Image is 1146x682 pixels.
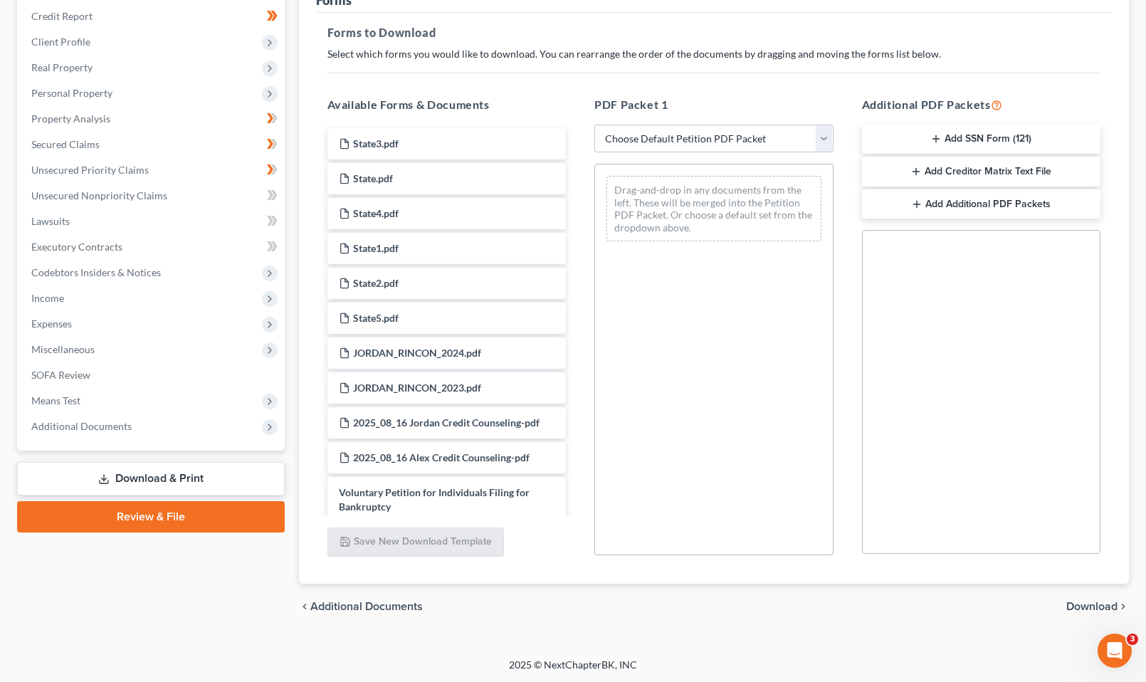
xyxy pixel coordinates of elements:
[327,96,567,113] h5: Available Forms & Documents
[299,601,423,612] a: chevron_left Additional Documents
[353,347,481,359] span: JORDAN_RINCON_2024.pdf
[31,36,90,48] span: Client Profile
[353,382,481,394] span: JORDAN_RINCON_2023.pdf
[1127,634,1138,645] span: 3
[353,416,540,429] span: 2025_08_16 Jordan Credit Counseling-pdf
[31,241,122,253] span: Executory Contracts
[17,462,285,495] a: Download & Print
[31,420,132,432] span: Additional Documents
[1066,601,1129,612] button: Download chevron_right
[31,318,72,330] span: Expenses
[353,277,399,289] span: State2.pdf
[327,47,1101,61] p: Select which forms you would like to download. You can rearrange the order of the documents by dr...
[20,4,285,29] a: Credit Report
[327,528,504,557] button: Save New Download Template
[31,138,100,150] span: Secured Claims
[20,183,285,209] a: Unsecured Nonpriority Claims
[31,10,93,22] span: Credit Report
[594,96,834,113] h5: PDF Packet 1
[20,132,285,157] a: Secured Claims
[353,312,399,324] span: State5.pdf
[31,394,80,406] span: Means Test
[31,164,149,176] span: Unsecured Priority Claims
[31,189,167,201] span: Unsecured Nonpriority Claims
[327,24,1101,41] h5: Forms to Download
[862,157,1101,187] button: Add Creditor Matrix Text File
[606,176,821,241] div: Drag-and-drop in any documents from the left. These will be merged into the Petition PDF Packet. ...
[353,137,399,149] span: State3.pdf
[353,451,530,463] span: 2025_08_16 Alex Credit Counseling-pdf
[862,96,1101,113] h5: Additional PDF Packets
[20,157,285,183] a: Unsecured Priority Claims
[31,343,95,355] span: Miscellaneous
[339,486,530,513] span: Voluntary Petition for Individuals Filing for Bankruptcy
[31,112,110,125] span: Property Analysis
[20,106,285,132] a: Property Analysis
[1118,601,1129,612] i: chevron_right
[1066,601,1118,612] span: Download
[20,234,285,260] a: Executory Contracts
[299,601,310,612] i: chevron_left
[17,501,285,533] a: Review & File
[862,189,1101,219] button: Add Additional PDF Packets
[310,601,423,612] span: Additional Documents
[31,369,90,381] span: SOFA Review
[31,215,70,227] span: Lawsuits
[20,362,285,388] a: SOFA Review
[353,207,399,219] span: State4.pdf
[31,266,161,278] span: Codebtors Insiders & Notices
[353,172,393,184] span: State.pdf
[1098,634,1132,668] iframe: Intercom live chat
[31,292,64,304] span: Income
[31,87,112,99] span: Personal Property
[20,209,285,234] a: Lawsuits
[862,125,1101,154] button: Add SSN Form (121)
[353,242,399,254] span: State1.pdf
[31,61,93,73] span: Real Property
